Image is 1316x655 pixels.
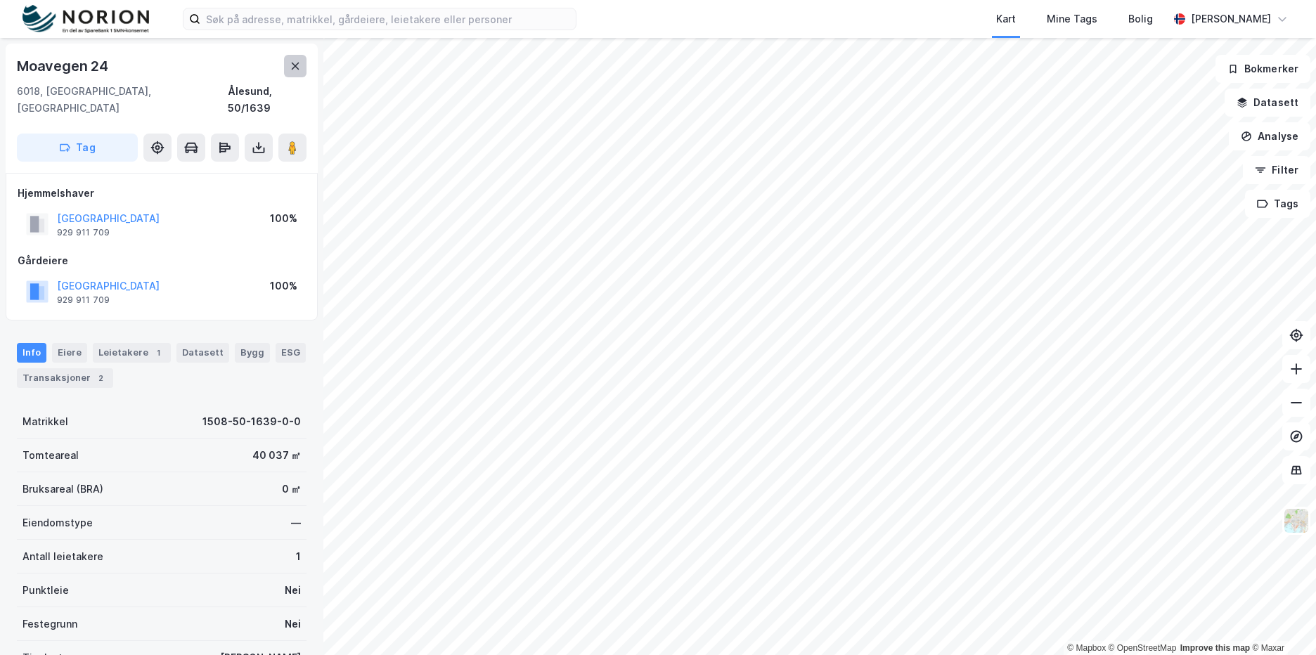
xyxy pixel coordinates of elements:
[57,227,110,238] div: 929 911 709
[1246,588,1316,655] iframe: Chat Widget
[270,210,297,227] div: 100%
[1047,11,1097,27] div: Mine Tags
[270,278,297,294] div: 100%
[22,413,68,430] div: Matrikkel
[252,447,301,464] div: 40 037 ㎡
[17,55,111,77] div: Moavegen 24
[1180,643,1250,653] a: Improve this map
[22,481,103,498] div: Bruksareal (BRA)
[1215,55,1310,83] button: Bokmerker
[1225,89,1310,117] button: Datasett
[1243,156,1310,184] button: Filter
[1229,122,1310,150] button: Analyse
[22,5,149,34] img: norion-logo.80e7a08dc31c2e691866.png
[1245,190,1310,218] button: Tags
[285,582,301,599] div: Nei
[18,185,306,202] div: Hjemmelshaver
[996,11,1016,27] div: Kart
[1128,11,1153,27] div: Bolig
[17,343,46,363] div: Info
[17,368,113,388] div: Transaksjoner
[18,252,306,269] div: Gårdeiere
[1246,588,1316,655] div: Kontrollprogram for chat
[276,343,306,363] div: ESG
[22,447,79,464] div: Tomteareal
[17,134,138,162] button: Tag
[93,371,108,385] div: 2
[22,548,103,565] div: Antall leietakere
[151,346,165,360] div: 1
[202,413,301,430] div: 1508-50-1639-0-0
[176,343,229,363] div: Datasett
[57,294,110,306] div: 929 911 709
[296,548,301,565] div: 1
[200,8,576,30] input: Søk på adresse, matrikkel, gårdeiere, leietakere eller personer
[1283,507,1310,534] img: Z
[1067,643,1106,653] a: Mapbox
[22,616,77,633] div: Festegrunn
[22,582,69,599] div: Punktleie
[1109,643,1177,653] a: OpenStreetMap
[52,343,87,363] div: Eiere
[235,343,270,363] div: Bygg
[291,514,301,531] div: —
[228,83,307,117] div: Ålesund, 50/1639
[1191,11,1271,27] div: [PERSON_NAME]
[93,343,171,363] div: Leietakere
[22,514,93,531] div: Eiendomstype
[17,83,228,117] div: 6018, [GEOGRAPHIC_DATA], [GEOGRAPHIC_DATA]
[285,616,301,633] div: Nei
[282,481,301,498] div: 0 ㎡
